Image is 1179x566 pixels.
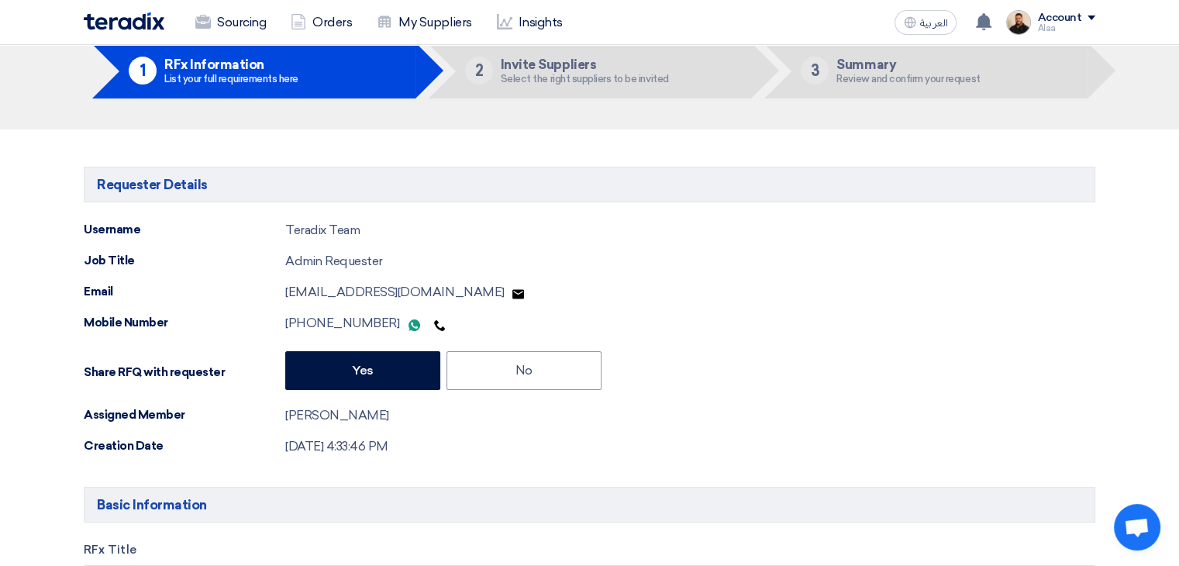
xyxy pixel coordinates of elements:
[285,351,440,390] label: Yes
[164,57,298,71] h5: RFx Information
[84,167,1095,202] h5: Requester Details
[285,252,383,271] div: Admin Requester
[285,437,388,456] div: [DATE] 4:33:46 PM
[164,74,298,84] div: List your full requirements here
[285,283,530,302] div: [EMAIL_ADDRESS][DOMAIN_NAME]
[1037,24,1095,33] div: Alaa
[285,406,389,425] div: [PERSON_NAME]
[84,364,285,381] div: Share RFQ with requester
[84,314,285,332] div: Mobile Number
[84,283,285,301] div: Email
[84,221,285,239] div: Username
[84,541,1095,559] label: RFx Title
[895,10,957,35] button: العربية
[484,5,575,40] a: Insights
[183,5,278,40] a: Sourcing
[801,57,829,85] div: 3
[278,5,364,40] a: Orders
[1037,12,1081,25] div: Account
[129,57,157,85] div: 1
[836,57,980,71] h5: Summary
[465,57,493,85] div: 2
[1114,504,1160,550] a: Open chat
[364,5,484,40] a: My Suppliers
[501,74,669,84] div: Select the right suppliers to be invited
[446,351,602,390] label: No
[285,221,360,240] div: Teradix Team
[84,406,285,424] div: Assigned Member
[501,57,669,71] h5: Invite Suppliers
[919,18,947,29] span: العربية
[285,314,452,333] div: [PHONE_NUMBER]
[84,12,164,30] img: Teradix logo
[836,74,980,84] div: Review and confirm your request
[84,487,1095,523] h5: Basic Information
[1006,10,1031,35] img: MAA_1717931611039.JPG
[84,252,285,270] div: Job Title
[84,437,285,455] div: Creation Date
